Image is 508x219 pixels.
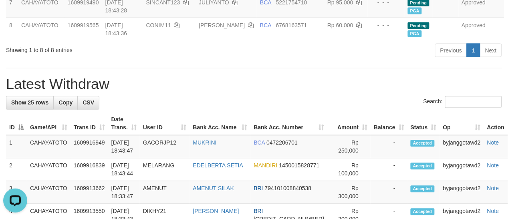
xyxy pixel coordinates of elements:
[77,96,99,110] a: CSV
[371,21,401,29] div: - - -
[18,18,65,40] td: CAHAYATOTO
[411,163,435,170] span: Accepted
[140,135,190,159] td: GACORJP12
[108,181,140,204] td: [DATE] 18:33:47
[440,113,484,135] th: Op: activate to sort column ascending
[3,3,27,27] button: Open LiveChat chat widget
[408,22,429,29] span: Pending
[254,208,263,215] span: BRI
[487,208,499,215] a: Note
[83,100,94,106] span: CSV
[440,181,484,204] td: byjanggotawd2
[327,113,371,135] th: Amount: activate to sort column ascending
[6,43,206,54] div: Showing 1 to 8 of 8 entries
[327,22,353,28] span: Rp 60.000
[6,76,502,92] h1: Latest Withdraw
[266,140,298,146] span: Copy 0472206701 to clipboard
[440,159,484,181] td: byjanggotawd2
[408,8,422,14] span: PGA
[6,96,54,110] a: Show 25 rows
[279,163,320,169] span: Copy 1450015828771 to clipboard
[53,96,78,110] a: Copy
[193,185,234,192] a: AMENUT SILAK
[6,18,18,40] td: 8
[6,159,27,181] td: 2
[411,209,435,215] span: Accepted
[6,113,27,135] th: ID: activate to sort column descending
[371,159,407,181] td: -
[254,163,278,169] span: MANDIRI
[411,140,435,147] span: Accepted
[327,181,371,204] td: Rp 300,000
[260,22,271,28] span: BCA
[27,135,71,159] td: CAHAYATOTO
[6,181,27,204] td: 3
[6,135,27,159] td: 1
[480,44,502,57] a: Next
[276,22,307,28] span: Copy 6768163571 to clipboard
[27,159,71,181] td: CAHAYATOTO
[487,185,499,192] a: Note
[371,113,407,135] th: Balance: activate to sort column ascending
[27,181,71,204] td: CAHAYATOTO
[199,22,245,28] a: [PERSON_NAME]
[327,135,371,159] td: Rp 250,000
[108,159,140,181] td: [DATE] 18:43:44
[193,163,244,169] a: EDELBERTA SETIA
[27,113,71,135] th: Game/API: activate to sort column ascending
[327,159,371,181] td: Rp 100,000
[487,140,499,146] a: Note
[190,113,251,135] th: Bank Acc. Name: activate to sort column ascending
[487,163,499,169] a: Note
[440,135,484,159] td: byjanggotawd2
[193,140,217,146] a: MUKRINI
[371,181,407,204] td: -
[71,113,108,135] th: Trans ID: activate to sort column ascending
[140,181,190,204] td: AMENUT
[68,22,99,28] span: 1609919565
[445,96,502,108] input: Search:
[108,135,140,159] td: [DATE] 18:43:47
[265,185,312,192] span: Copy 794101008840538 to clipboard
[484,113,508,135] th: Action
[146,22,171,28] span: CONIM11
[71,135,108,159] td: 1609916949
[71,159,108,181] td: 1609916839
[140,159,190,181] td: MELARANG
[467,44,480,57] a: 1
[371,135,407,159] td: -
[251,113,328,135] th: Bank Acc. Number: activate to sort column ascending
[411,186,435,193] span: Accepted
[254,140,265,146] span: BCA
[108,113,140,135] th: Date Trans.: activate to sort column ascending
[254,185,263,192] span: BRI
[459,18,504,40] td: Approved
[71,181,108,204] td: 1609913662
[11,100,48,106] span: Show 25 rows
[105,22,127,36] span: [DATE] 18:43:36
[193,208,239,215] a: [PERSON_NAME]
[407,113,440,135] th: Status: activate to sort column ascending
[408,30,422,37] span: PGA
[140,113,190,135] th: User ID: activate to sort column ascending
[58,100,73,106] span: Copy
[423,96,502,108] label: Search:
[435,44,467,57] a: Previous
